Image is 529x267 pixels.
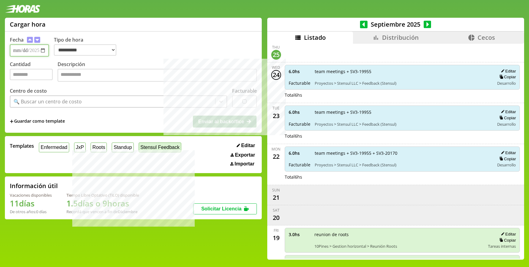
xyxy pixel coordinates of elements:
[235,143,257,149] button: Editar
[272,146,280,152] div: Mon
[229,152,257,158] button: Exportar
[285,133,520,139] div: Total 6 hs
[112,143,133,152] button: Standup
[58,61,257,83] label: Descripción
[272,187,280,193] div: Sun
[234,161,254,167] span: Importar
[499,69,516,74] button: Editar
[497,156,516,161] button: Copiar
[271,193,281,202] div: 21
[315,69,490,74] span: team meetings + SV3-19955
[304,33,326,42] span: Listado
[314,232,484,237] span: reunion de roots
[497,121,516,127] span: Desarrollo
[139,143,182,152] button: Stensul Feedback
[497,238,516,243] button: Copiar
[10,20,46,28] h1: Cargar hora
[497,80,516,86] span: Desarrollo
[10,192,52,198] div: Vacaciones disponibles
[368,20,424,28] span: Septiembre 2025
[271,152,281,161] div: 22
[271,50,281,60] div: 25
[289,150,310,156] span: 6.0 hs
[497,115,516,121] button: Copiar
[315,109,490,115] span: team meetings + SV3-19955
[54,36,121,57] label: Tipo de hora
[315,162,490,168] span: Proyectos > Stensul LLC > Feedback (Stensul)
[271,70,281,80] div: 24
[74,143,86,152] button: JxP
[315,80,490,86] span: Proyectos > Stensul LLC > Feedback (Stensul)
[272,106,280,111] div: Tue
[273,208,280,213] div: Sat
[289,121,310,127] span: Facturable
[267,44,524,259] div: scrollable content
[499,109,516,114] button: Editar
[58,69,257,82] textarea: Descripción
[10,61,58,83] label: Cantidad
[10,87,47,94] label: Centro de costo
[193,203,257,214] button: Solicitar Licencia
[314,243,484,249] span: 10Pines > Gestion horizontal > Reunión Roots
[66,192,139,198] div: Tiempo Libre Optativo (TiLO) disponible
[497,162,516,168] span: Desarrollo
[10,143,34,149] span: Templates
[5,5,40,13] img: logotipo
[91,143,107,152] button: Roots
[285,92,520,98] div: Total 6 hs
[232,87,257,94] label: Facturable
[285,174,520,180] div: Total 6 hs
[10,69,53,80] input: Cantidad
[274,228,279,233] div: Fri
[10,36,24,43] label: Fecha
[10,118,13,125] span: +
[10,118,65,125] span: +Guardar como template
[478,33,495,42] span: Cecos
[13,98,82,105] div: 🔍 Buscar un centro de costo
[241,143,255,148] span: Editar
[488,243,516,249] span: Tareas internas
[54,44,116,56] select: Tipo de hora
[272,65,280,70] div: Wed
[10,182,58,190] h2: Información útil
[271,233,281,243] div: 19
[499,150,516,155] button: Editar
[289,162,310,168] span: Facturable
[382,33,419,42] span: Distribución
[289,69,310,74] span: 6.0 hs
[315,121,490,127] span: Proyectos > Stensul LLC > Feedback (Stensul)
[315,150,490,156] span: team meetings + SV3-19955 + SV3-20170
[66,198,139,209] h1: 1.5 días o 9 horas
[66,209,139,214] div: Recordá que vencen a fin de
[289,80,310,86] span: Facturable
[289,109,310,115] span: 6.0 hs
[497,74,516,80] button: Copiar
[289,232,310,237] span: 3.0 hs
[10,198,52,209] h1: 11 días
[235,152,255,158] span: Exportar
[271,111,281,121] div: 23
[201,206,242,211] span: Solicitar Licencia
[499,232,516,237] button: Editar
[118,209,137,214] b: Diciembre
[39,143,69,152] button: Enfermedad
[271,213,281,223] div: 20
[10,209,52,214] div: De otros años: 0 días
[272,45,280,50] div: Thu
